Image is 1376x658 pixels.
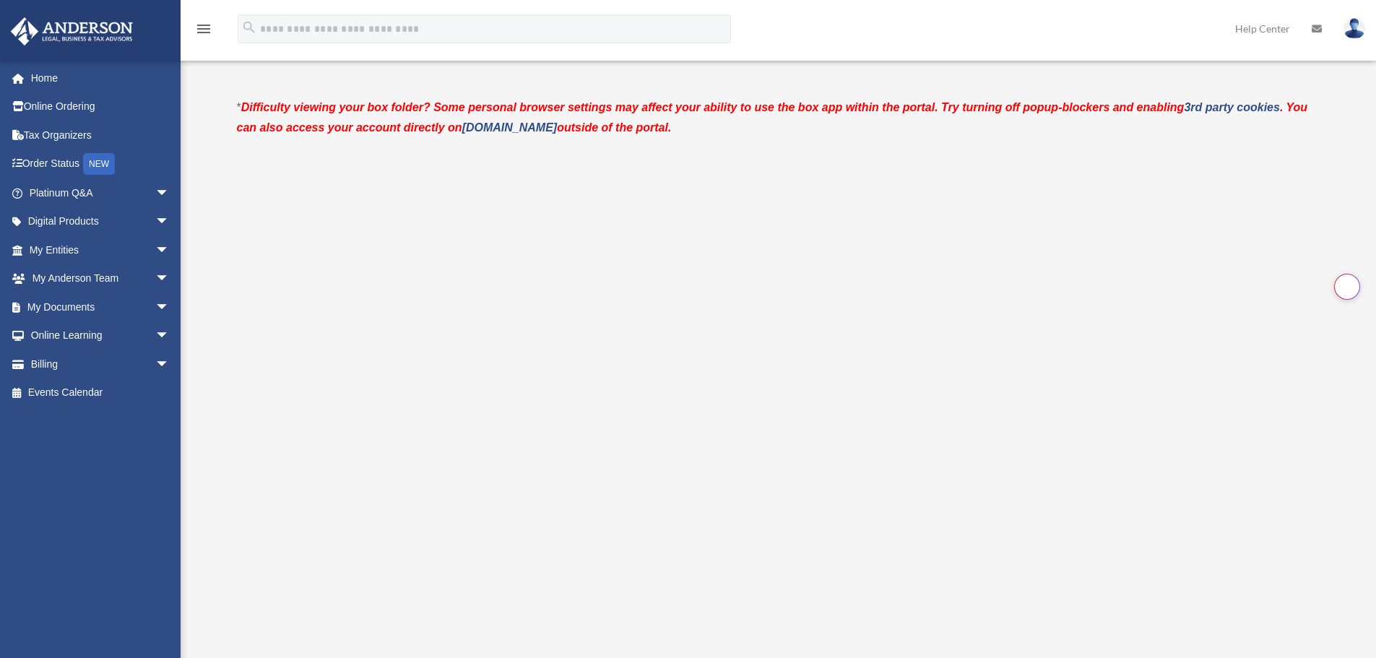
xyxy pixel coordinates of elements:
i: search [241,20,257,35]
a: Events Calendar [10,378,191,407]
span: arrow_drop_down [155,293,184,322]
img: User Pic [1343,18,1365,39]
a: [DOMAIN_NAME] [462,121,558,134]
a: Billingarrow_drop_down [10,350,191,378]
span: arrow_drop_down [155,264,184,294]
div: NEW [83,153,115,175]
span: arrow_drop_down [155,207,184,237]
i: menu [195,20,212,38]
a: Platinum Q&Aarrow_drop_down [10,178,191,207]
span: arrow_drop_down [155,178,184,208]
a: Online Learningarrow_drop_down [10,321,191,350]
img: Anderson Advisors Platinum Portal [7,17,137,46]
a: My Entitiesarrow_drop_down [10,235,191,264]
strong: Difficulty viewing your box folder? Some personal browser settings may affect your ability to use... [237,101,1308,134]
a: My Documentsarrow_drop_down [10,293,191,321]
a: Online Ordering [10,92,191,121]
a: 3rd party cookies [1184,101,1280,113]
a: My Anderson Teamarrow_drop_down [10,264,191,293]
a: Tax Organizers [10,121,191,150]
a: menu [195,25,212,38]
span: arrow_drop_down [155,321,184,351]
span: arrow_drop_down [155,235,184,265]
span: arrow_drop_down [155,350,184,379]
a: Digital Productsarrow_drop_down [10,207,191,236]
a: Order StatusNEW [10,150,191,179]
a: Home [10,64,191,92]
